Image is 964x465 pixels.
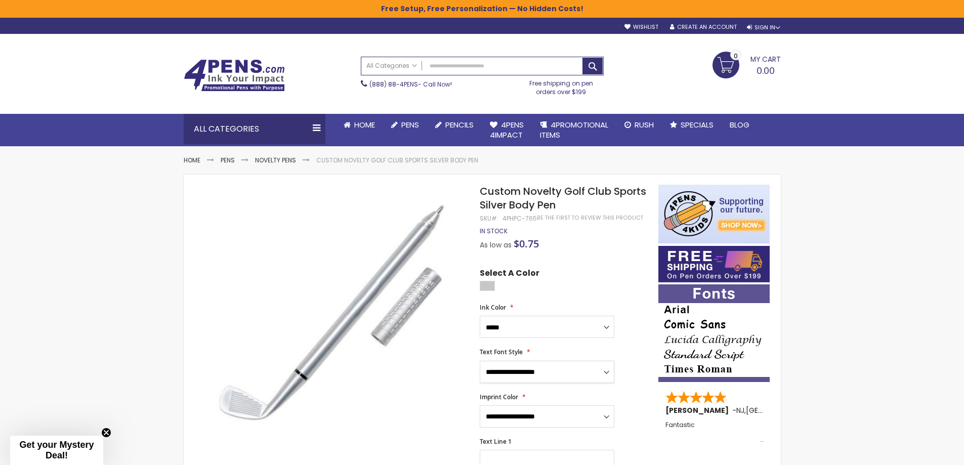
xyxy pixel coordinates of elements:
div: Sign In [747,24,780,31]
span: Select A Color [480,268,539,281]
a: Specials [662,114,722,136]
div: Silver [480,281,495,291]
div: Fantastic [665,421,764,443]
a: Create an Account [670,23,737,31]
a: Rush [616,114,662,136]
span: NJ [736,405,744,415]
li: Custom Novelty Golf Club Sports Silver Body Pen [316,156,478,164]
div: Get your Mystery Deal!Close teaser [10,436,103,465]
a: 4PROMOTIONALITEMS [532,114,616,147]
img: 4pens 4 kids [658,185,770,243]
span: Text Line 1 [480,437,512,446]
span: 0.00 [757,64,775,77]
a: All Categories [361,57,422,74]
a: Be the first to review this product [537,214,643,222]
img: Free shipping on orders over $199 [658,246,770,282]
span: Pens [401,119,419,130]
a: 4Pens4impact [482,114,532,147]
div: Availability [480,227,508,235]
a: Pens [221,156,235,164]
span: [GEOGRAPHIC_DATA] [746,405,820,415]
span: As low as [480,240,512,250]
img: Custom Novelty Golf Club Sports Silver Body Pen [204,184,467,446]
a: (888) 88-4PENS [369,80,418,89]
span: $0.75 [514,237,539,250]
img: 4Pens Custom Pens and Promotional Products [184,59,285,92]
strong: SKU [480,214,498,223]
span: 0 [734,51,738,61]
a: Blog [722,114,758,136]
span: Rush [635,119,654,130]
span: Imprint Color [480,393,518,401]
span: Specials [681,119,714,130]
button: Close teaser [101,428,111,438]
img: font-personalization-examples [658,284,770,382]
div: Free shipping on pen orders over $199 [519,75,604,96]
span: [PERSON_NAME] [665,405,732,415]
a: Home [336,114,383,136]
span: All Categories [366,62,417,70]
a: 0.00 0 [712,52,781,77]
span: Ink Color [480,303,506,312]
a: Home [184,156,200,164]
div: All Categories [184,114,325,144]
span: Get your Mystery Deal! [19,440,94,460]
span: 4PROMOTIONAL ITEMS [540,119,608,140]
span: - Call Now! [369,80,452,89]
a: Pens [383,114,427,136]
div: 4PHPC-765 [502,215,537,223]
iframe: Google Customer Reviews [881,438,964,465]
span: Text Font Style [480,348,523,356]
span: - , [732,405,820,415]
a: Novelty Pens [255,156,296,164]
span: Blog [730,119,749,130]
span: Pencils [445,119,474,130]
span: Home [354,119,375,130]
span: 4Pens 4impact [490,119,524,140]
span: Custom Novelty Golf Club Sports Silver Body Pen [480,184,646,212]
a: Pencils [427,114,482,136]
a: Wishlist [624,23,658,31]
span: In stock [480,227,508,235]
